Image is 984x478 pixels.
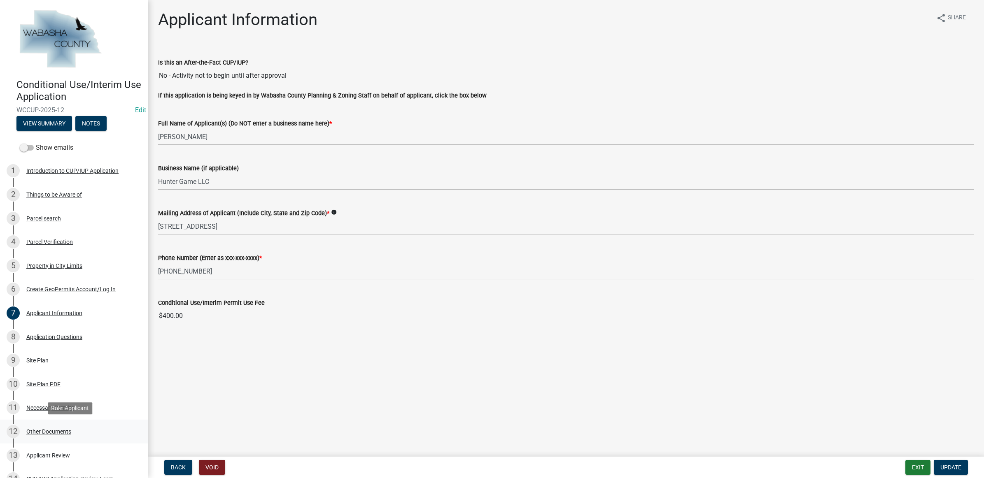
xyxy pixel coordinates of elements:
[26,286,116,292] div: Create GeoPermits Account/Log In
[26,405,74,411] div: Necessary Permits
[16,116,72,131] button: View Summary
[199,460,225,475] button: Void
[16,106,132,114] span: WCCUP-2025-12
[7,425,20,438] div: 12
[75,116,107,131] button: Notes
[26,168,119,174] div: Introduction to CUP/IUP Application
[26,239,73,245] div: Parcel Verification
[948,13,966,23] span: Share
[7,378,20,391] div: 10
[26,357,49,363] div: Site Plan
[164,460,192,475] button: Back
[158,211,329,216] label: Mailing Address of Applicant (Include City, State and Zip Code)
[26,192,82,197] div: Things to be Aware of
[26,310,82,316] div: Applicant Information
[7,212,20,225] div: 3
[20,143,73,153] label: Show emails
[135,106,146,114] a: Edit
[26,263,82,269] div: Property in City Limits
[75,121,107,127] wm-modal-confirm: Notes
[158,255,262,261] label: Phone Number (Enter as xxx-xxx-xxxx)
[7,401,20,414] div: 11
[934,460,968,475] button: Update
[16,9,104,70] img: Wabasha County, Minnesota
[158,121,332,127] label: Full Name of Applicant(s) (Do NOT enter a business name here)
[7,283,20,296] div: 6
[16,121,72,127] wm-modal-confirm: Summary
[26,452,70,458] div: Applicant Review
[158,300,265,306] label: Conditional Use/Interim Permit Use Fee
[171,464,186,471] span: Back
[26,216,61,221] div: Parcel search
[26,334,82,340] div: Application Questions
[158,93,487,99] label: If this application is being keyed in by Wabasha County Planning & Zoning Staff on behalf of appl...
[26,381,61,387] div: Site Plan PDF
[7,164,20,177] div: 1
[7,235,20,248] div: 4
[930,10,972,26] button: shareShare
[158,60,248,66] label: Is this an After-the-Fact CUP/IUP?
[936,13,946,23] i: share
[16,79,142,103] h4: Conditional Use/Interim Use Application
[7,330,20,343] div: 8
[158,166,239,172] label: Business Name (if applicable)
[940,464,961,471] span: Update
[7,188,20,201] div: 2
[7,259,20,272] div: 5
[905,460,930,475] button: Exit
[135,106,146,114] wm-modal-confirm: Edit Application Number
[331,209,337,215] i: info
[7,449,20,462] div: 13
[7,306,20,320] div: 7
[26,429,71,434] div: Other Documents
[158,10,317,30] h1: Applicant Information
[7,354,20,367] div: 9
[48,402,92,414] div: Role: Applicant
